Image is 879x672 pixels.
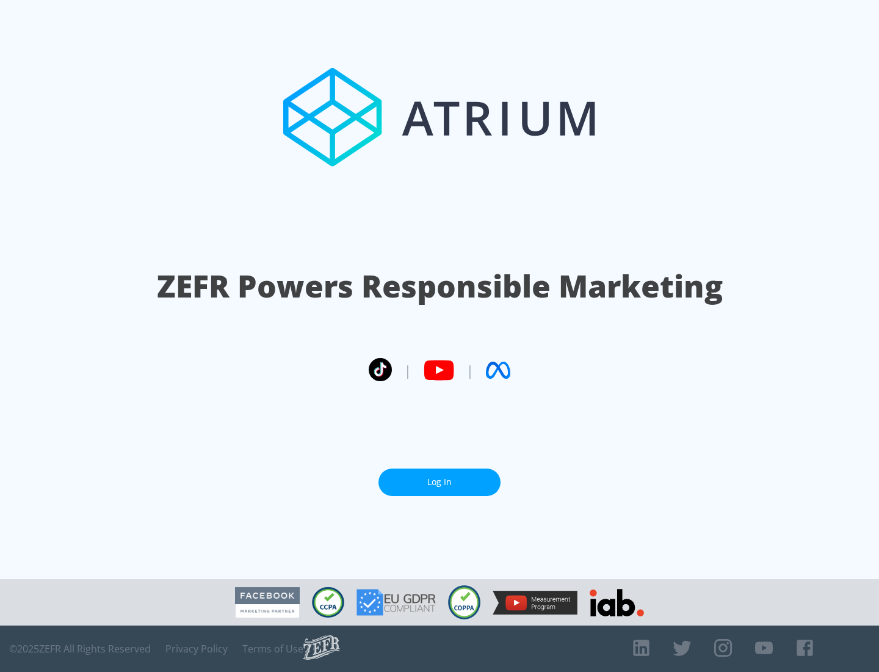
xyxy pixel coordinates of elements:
img: Facebook Marketing Partner [235,587,300,618]
img: GDPR Compliant [356,589,436,616]
a: Terms of Use [242,643,303,655]
h1: ZEFR Powers Responsible Marketing [157,265,723,307]
img: YouTube Measurement Program [493,591,577,615]
img: IAB [590,589,644,616]
img: COPPA Compliant [448,585,480,619]
span: | [404,361,411,379]
a: Log In [378,469,501,496]
span: © 2025 ZEFR All Rights Reserved [9,643,151,655]
span: | [466,361,474,379]
img: CCPA Compliant [312,587,344,618]
a: Privacy Policy [165,643,228,655]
